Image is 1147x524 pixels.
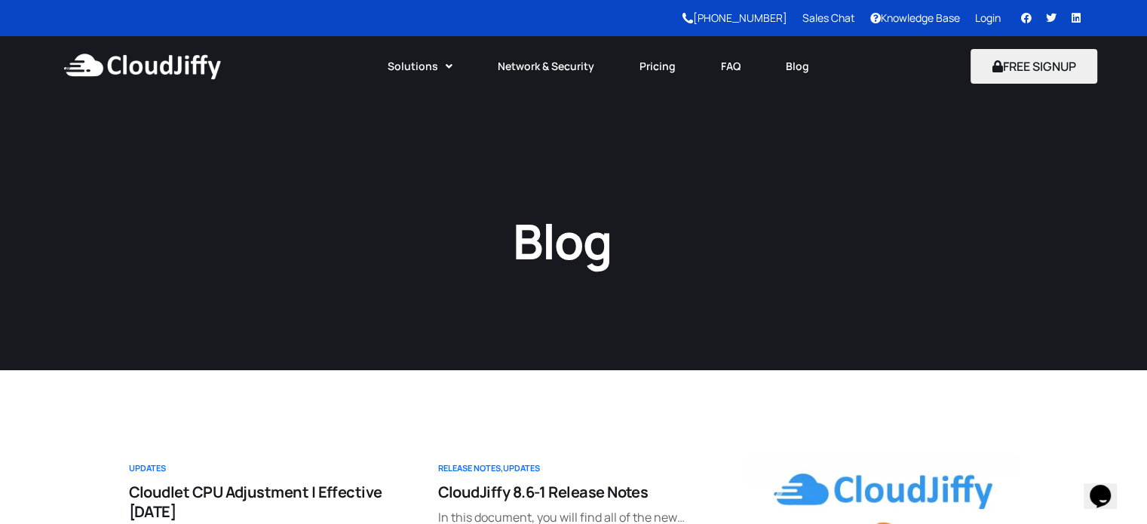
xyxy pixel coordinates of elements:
a: Sales Chat [802,11,855,25]
a: Pricing [617,50,698,83]
h1: Blog [283,210,842,272]
a: Knowledge Base [870,11,960,25]
a: Solutions [365,50,475,83]
a: Cloudlet CPU Adjustment | Effective [DATE] [129,475,400,522]
a: Network & Security [475,50,617,83]
a: CloudJiffy 8.6-1 Release Notes [438,475,649,502]
a: Updates [129,462,166,473]
span: CloudJiffy 8.6-1 Release Notes [438,482,649,502]
a: Login [975,11,1001,25]
iframe: chat widget [1084,464,1132,509]
a: Updates [503,462,540,473]
div: , [438,461,540,475]
span: Cloudlet CPU Adjustment | Effective [DATE] [129,482,382,522]
button: FREE SIGNUP [971,49,1098,84]
a: Release Notes [438,462,501,473]
a: [PHONE_NUMBER] [682,11,787,25]
a: FREE SIGNUP [971,58,1098,75]
a: Blog [763,50,832,83]
a: FAQ [698,50,763,83]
